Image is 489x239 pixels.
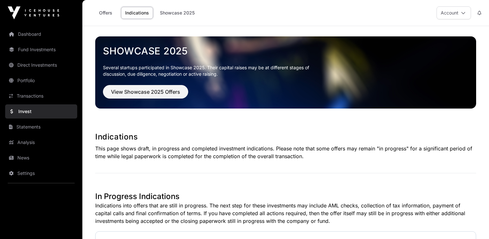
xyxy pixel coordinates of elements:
[95,191,476,202] h1: In Progress Indications
[5,120,77,134] a: Statements
[156,7,199,19] a: Showcase 2025
[437,6,471,19] button: Account
[95,36,476,109] img: Showcase 2025
[457,208,489,239] iframe: Chat Widget
[103,45,468,57] a: Showcase 2025
[5,27,77,41] a: Dashboard
[121,7,153,19] a: Indications
[5,73,77,88] a: Portfolio
[5,58,77,72] a: Direct Investments
[8,6,59,19] img: Icehouse Ventures Logo
[5,166,77,180] a: Settings
[5,89,77,103] a: Transactions
[93,7,118,19] a: Offers
[5,151,77,165] a: News
[95,202,476,225] p: Indications into offers that are still in progress. The next step for these investments may inclu...
[5,135,77,149] a: Analysis
[95,145,476,160] p: This page shows draft, in progress and completed investment indications. Please note that some of...
[103,64,319,77] p: Several startups participated in Showcase 2025. Their capital raises may be at different stages o...
[111,88,180,96] span: View Showcase 2025 Offers
[5,43,77,57] a: Fund Investments
[95,132,476,142] h1: Indications
[103,85,188,99] button: View Showcase 2025 Offers
[103,91,188,98] a: View Showcase 2025 Offers
[5,104,77,119] a: Invest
